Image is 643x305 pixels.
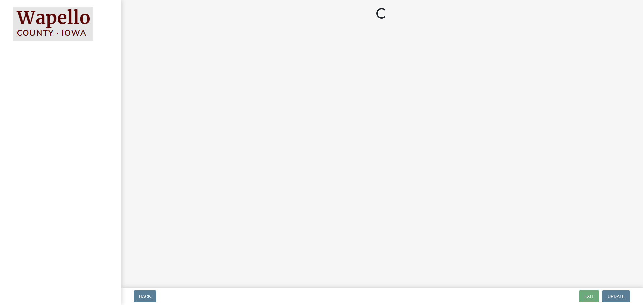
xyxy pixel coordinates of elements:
[608,294,625,299] span: Update
[602,290,630,302] button: Update
[13,7,93,41] img: Wapello County, Iowa
[579,290,599,302] button: Exit
[134,290,156,302] button: Back
[139,294,151,299] span: Back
